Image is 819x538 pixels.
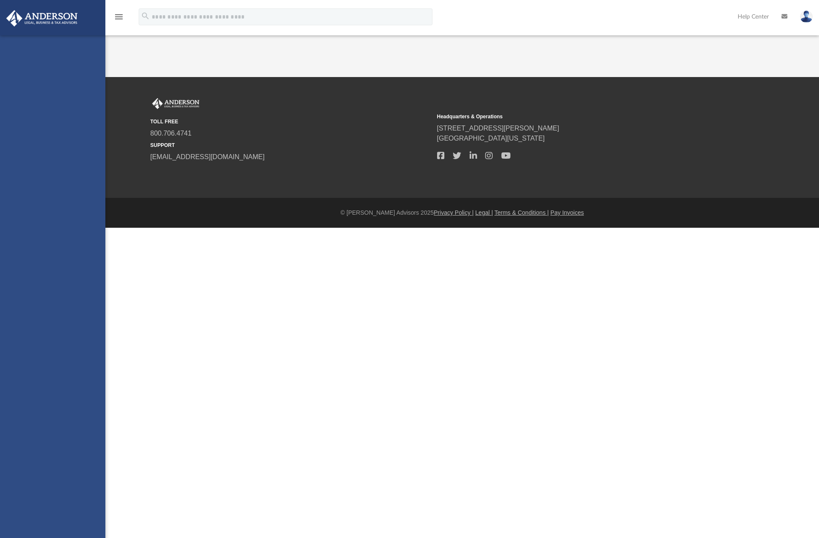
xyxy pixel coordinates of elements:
[150,153,265,160] a: [EMAIL_ADDRESS][DOMAIN_NAME]
[141,11,150,21] i: search
[105,208,819,217] div: © [PERSON_NAME] Advisors 2025
[114,16,124,22] a: menu
[437,113,718,120] small: Headquarters & Operations
[494,209,549,216] a: Terms & Conditions |
[437,135,545,142] a: [GEOGRAPHIC_DATA][US_STATE]
[150,118,431,125] small: TOLL FREE
[550,209,584,216] a: Pay Invoices
[434,209,474,216] a: Privacy Policy |
[114,12,124,22] i: menu
[475,209,493,216] a: Legal |
[4,10,80,27] img: Anderson Advisors Platinum Portal
[150,98,201,109] img: Anderson Advisors Platinum Portal
[150,141,431,149] small: SUPPORT
[150,130,192,137] a: 800.706.4741
[437,125,559,132] a: [STREET_ADDRESS][PERSON_NAME]
[800,11,813,23] img: User Pic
